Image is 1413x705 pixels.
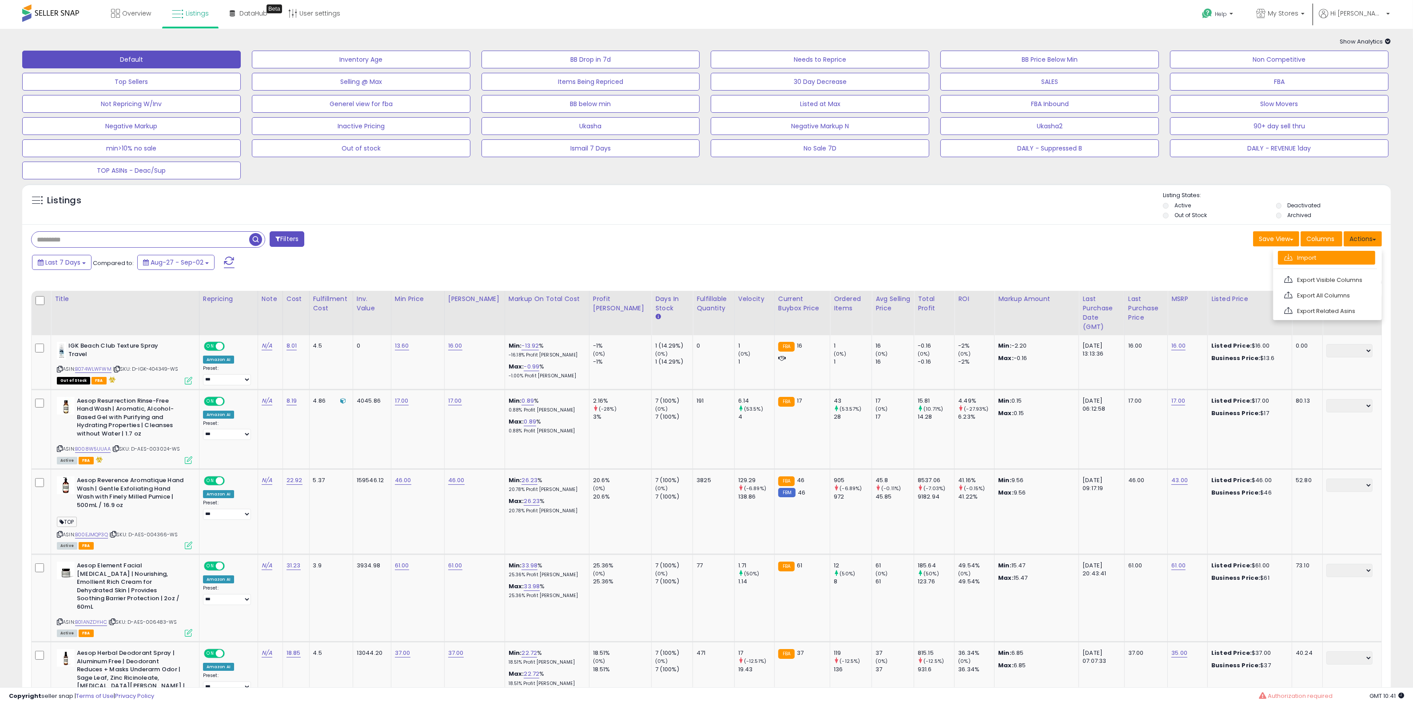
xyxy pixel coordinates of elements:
[655,342,693,350] div: 1 (14.29%)
[940,117,1159,135] button: Ukasha2
[509,342,582,358] div: %
[521,561,537,570] a: 33.98
[958,476,994,484] div: 41.16%
[1211,396,1252,405] b: Listed Price:
[1083,342,1118,358] div: [DATE] 13:13:36
[482,73,700,91] button: Items Being Repriced
[1128,476,1161,484] div: 46.00
[22,51,241,68] button: Default
[1171,341,1186,350] a: 16.00
[57,397,192,463] div: ASIN:
[593,476,651,484] div: 20.6%
[57,476,75,494] img: 314rTcyYIaL._SL40_.jpg
[252,139,470,157] button: Out of stock
[918,397,954,405] div: 15.81
[509,417,524,426] b: Max:
[524,497,540,506] a: 26.23
[1128,342,1161,350] div: 16.00
[509,397,582,413] div: %
[1171,396,1185,405] a: 17.00
[834,294,868,313] div: Ordered Items
[697,476,728,484] div: 3825
[287,476,303,485] a: 22.92
[448,476,465,485] a: 46.00
[711,73,929,91] button: 30 Day Decrease
[593,350,605,357] small: (0%)
[509,341,522,350] b: Min:
[1211,488,1260,497] b: Business Price:
[998,409,1072,417] p: 0.15
[57,342,192,384] div: ASIN:
[1268,9,1298,18] span: My Stores
[1174,202,1191,209] label: Active
[1170,117,1389,135] button: 90+ day sell thru
[711,51,929,68] button: Needs to Reprice
[834,358,872,366] div: 1
[270,231,304,247] button: Filters
[998,409,1014,417] strong: Max:
[593,493,651,501] div: 20.6%
[840,485,862,492] small: (-6.89%)
[57,649,75,667] img: 310a33ZeKbL._SL40_.jpg
[1211,476,1285,484] div: $46.00
[357,476,384,484] div: 159546.12
[45,258,80,267] span: Last 7 Days
[998,476,1072,484] p: 9.56
[262,561,272,570] a: N/A
[1344,231,1382,246] button: Actions
[998,396,1011,405] strong: Min:
[1171,649,1187,657] a: 35.00
[1253,231,1299,246] button: Save View
[57,517,77,527] span: TOP
[151,258,203,267] span: Aug-27 - Sep-02
[509,294,585,304] div: Markup on Total Cost
[1211,476,1252,484] b: Listed Price:
[115,692,154,700] a: Privacy Policy
[738,294,771,304] div: Velocity
[744,405,763,412] small: (53.5%)
[57,342,66,360] img: 31W0TAAZqAL._SL40_.jpg
[203,294,254,304] div: Repricing
[79,542,94,550] span: FBA
[448,294,501,304] div: [PERSON_NAME]
[1211,397,1285,405] div: $17.00
[223,477,238,485] span: OFF
[252,117,470,135] button: Inactive Pricing
[509,561,522,570] b: Min:
[738,493,774,501] div: 138.86
[509,497,582,514] div: %
[76,692,114,700] a: Terms of Use
[75,445,111,453] a: B008W5UUAA
[1211,561,1252,570] b: Listed Price:
[1330,9,1384,18] span: Hi [PERSON_NAME]
[1211,342,1285,350] div: $16.00
[797,561,802,570] span: 61
[1287,202,1321,209] label: Deactivated
[876,476,914,484] div: 45.8
[112,445,180,452] span: | SKU: D-AES-003024-WS
[357,342,384,350] div: 0
[1171,476,1188,485] a: 43.00
[75,531,108,539] a: B00EJMQP3Q
[655,405,668,412] small: (0%)
[923,485,945,492] small: (-7.03%)
[22,73,241,91] button: Top Sellers
[521,649,537,657] a: 22.72
[287,294,306,304] div: Cost
[509,487,582,493] p: 20.78% Profit [PERSON_NAME]
[778,342,795,352] small: FBA
[655,413,693,421] div: 7 (100%)
[395,341,409,350] a: 13.60
[876,342,914,350] div: 16
[509,363,582,379] div: %
[1170,139,1389,157] button: DAILY - REVENUE 1day
[697,294,731,313] div: Fulfillable Quantity
[509,476,522,484] b: Min:
[998,341,1011,350] strong: Min:
[22,139,241,157] button: min>10% no sale
[1128,294,1164,322] div: Last Purchase Price
[778,397,795,407] small: FBA
[738,342,774,350] div: 1
[32,255,92,270] button: Last 7 Days
[998,488,1014,497] strong: Max:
